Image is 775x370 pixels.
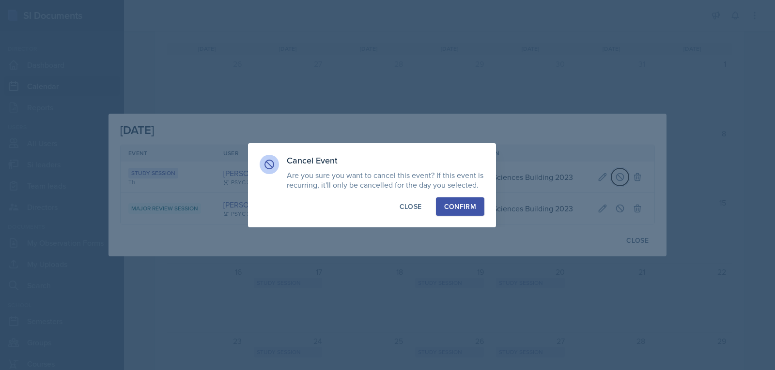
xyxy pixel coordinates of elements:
div: Close [400,202,422,211]
div: Confirm [444,202,476,211]
p: Are you sure you want to cancel this event? If this event is recurring, it'll only be cancelled f... [287,170,484,190]
h3: Cancel Event [287,155,484,166]
button: Close [391,197,430,216]
button: Confirm [436,197,484,216]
